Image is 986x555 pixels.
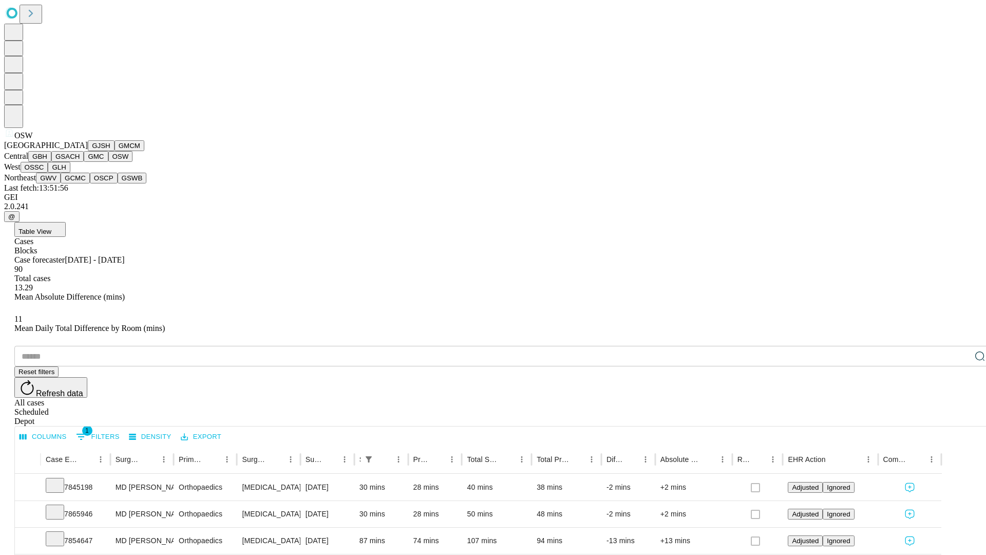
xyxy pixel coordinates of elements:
[537,528,596,554] div: 94 mins
[701,452,715,467] button: Sort
[792,537,819,545] span: Adjusted
[306,501,349,527] div: [DATE]
[660,455,700,464] div: Absolute Difference
[606,474,650,501] div: -2 mins
[269,452,283,467] button: Sort
[515,452,529,467] button: Menu
[910,452,924,467] button: Sort
[14,222,66,237] button: Table View
[90,173,118,183] button: OSCP
[827,510,850,518] span: Ignored
[14,366,59,377] button: Reset filters
[788,509,823,520] button: Adjusted
[242,455,268,464] div: Surgery Name
[788,535,823,546] button: Adjusted
[359,528,403,554] div: 87 mins
[359,455,361,464] div: Scheduled In Room Duration
[537,501,596,527] div: 48 mins
[116,501,168,527] div: MD [PERSON_NAME]
[766,452,780,467] button: Menu
[8,213,15,220] span: @
[220,452,234,467] button: Menu
[46,501,105,527] div: 7865946
[570,452,584,467] button: Sort
[306,528,349,554] div: [DATE]
[827,452,841,467] button: Sort
[306,455,322,464] div: Surgery Date
[14,292,125,301] span: Mean Absolute Difference (mins)
[4,152,28,160] span: Central
[73,429,122,445] button: Show filters
[660,501,727,527] div: +2 mins
[242,501,295,527] div: [MEDICAL_DATA] RELEASE
[362,452,376,467] button: Show filters
[46,528,105,554] div: 7854647
[14,324,165,332] span: Mean Daily Total Difference by Room (mins)
[14,314,22,323] span: 11
[445,452,459,467] button: Menu
[14,274,50,283] span: Total cases
[61,173,90,183] button: GCMC
[788,482,823,493] button: Adjusted
[537,474,596,501] div: 38 mins
[413,474,457,501] div: 28 mins
[179,455,204,464] div: Primary Service
[624,452,638,467] button: Sort
[46,455,78,464] div: Case Epic Id
[18,368,54,376] span: Reset filters
[430,452,445,467] button: Sort
[20,479,35,497] button: Expand
[205,452,220,467] button: Sort
[179,528,232,554] div: Orthopaedics
[359,474,403,501] div: 30 mins
[792,484,819,491] span: Adjusted
[116,455,141,464] div: Surgeon Name
[17,429,69,445] button: Select columns
[337,452,352,467] button: Menu
[14,265,23,273] span: 90
[118,173,147,183] button: GSWB
[14,255,65,264] span: Case forecaster
[142,452,157,467] button: Sort
[28,151,51,162] button: GBH
[883,455,909,464] div: Comments
[4,193,982,202] div: GEI
[792,510,819,518] span: Adjusted
[179,474,232,501] div: Orthopaedics
[606,501,650,527] div: -2 mins
[827,537,850,545] span: Ignored
[660,474,727,501] div: +2 mins
[20,506,35,524] button: Expand
[606,455,623,464] div: Difference
[46,474,105,501] div: 7845198
[584,452,599,467] button: Menu
[115,140,144,151] button: GMCM
[4,162,21,171] span: West
[51,151,84,162] button: GSACH
[157,452,171,467] button: Menu
[377,452,391,467] button: Sort
[606,528,650,554] div: -13 mins
[467,501,526,527] div: 50 mins
[4,183,68,192] span: Last fetch: 13:51:56
[116,528,168,554] div: MD [PERSON_NAME]
[93,452,108,467] button: Menu
[4,141,88,150] span: [GEOGRAPHIC_DATA]
[861,452,876,467] button: Menu
[924,452,939,467] button: Menu
[823,482,854,493] button: Ignored
[4,211,20,222] button: @
[82,425,92,436] span: 1
[4,202,982,211] div: 2.0.241
[788,455,825,464] div: EHR Action
[638,452,653,467] button: Menu
[823,509,854,520] button: Ignored
[715,452,730,467] button: Menu
[823,535,854,546] button: Ignored
[467,528,526,554] div: 107 mins
[359,501,403,527] div: 30 mins
[36,389,83,398] span: Refresh data
[36,173,61,183] button: GWV
[126,429,174,445] button: Density
[4,173,36,182] span: Northeast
